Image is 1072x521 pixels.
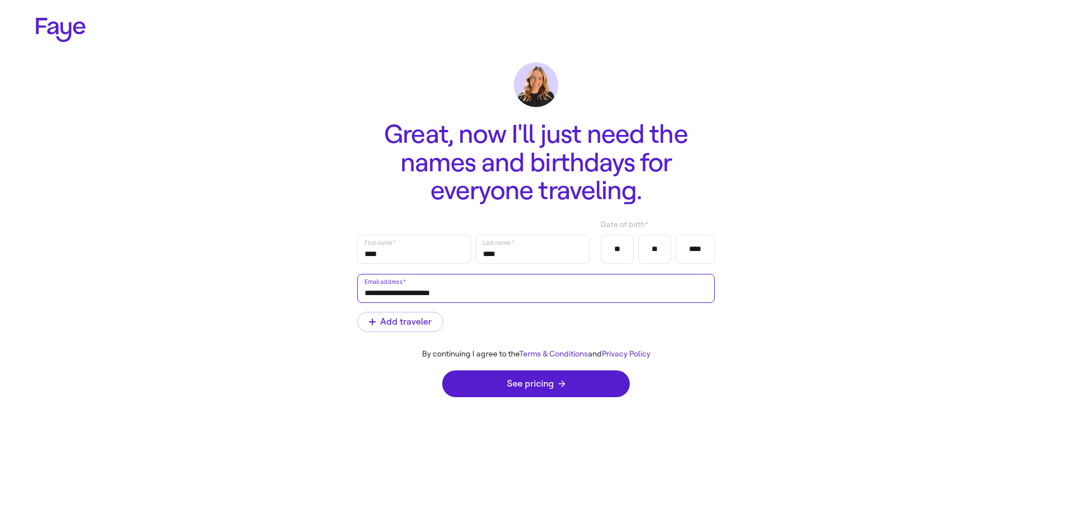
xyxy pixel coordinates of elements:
[608,241,626,258] input: Month
[602,349,650,359] a: Privacy Policy
[363,276,406,287] label: Email address
[519,349,588,359] a: Terms & Conditions
[442,370,630,397] button: See pricing
[683,241,707,258] input: Year
[645,241,664,258] input: Day
[363,237,396,248] label: First name
[507,379,565,388] span: See pricing
[348,350,724,359] div: By continuing I agree to the and
[482,237,515,248] label: Last name
[357,120,715,205] h1: Great, now I'll just need the names and birthdays for everyone traveling.
[369,317,432,326] span: Add traveler
[601,219,648,230] span: Date of birth *
[357,312,443,332] button: Add traveler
